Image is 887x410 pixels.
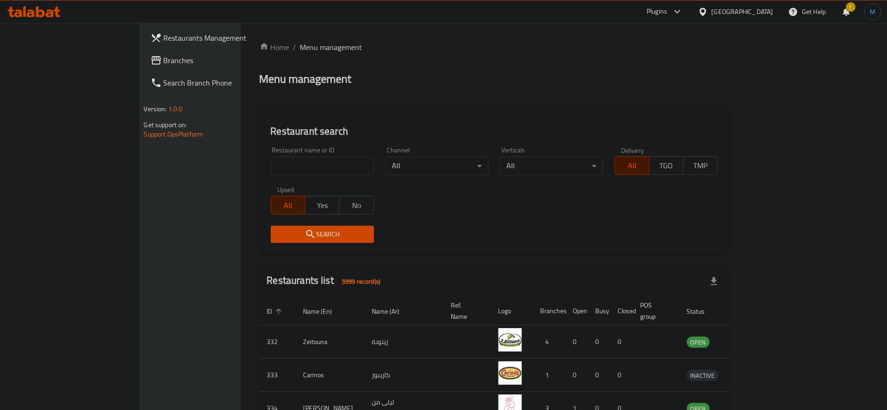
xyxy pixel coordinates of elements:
span: TMP [687,159,714,173]
span: POS group [641,300,668,322]
h2: Restaurant search [271,124,718,138]
td: 0 [611,325,633,359]
span: ID [267,306,285,317]
span: Version: [144,103,167,115]
button: TGO [649,156,684,175]
span: Yes [309,199,336,212]
span: All [275,199,302,212]
span: Status [687,306,717,317]
a: Support.OpsPlatform [144,128,203,140]
img: Carinos [498,361,522,385]
button: No [339,196,374,215]
td: Zeitouna [296,325,365,359]
input: Search for restaurant name or ID.. [271,157,374,175]
td: كارينوز [365,359,444,392]
a: Branches [143,49,288,72]
span: Menu management [300,42,362,53]
span: Restaurants Management [164,32,280,43]
div: All [385,157,489,175]
th: Open [566,297,588,325]
a: Search Branch Phone [143,72,288,94]
td: 0 [566,325,588,359]
button: All [614,156,649,175]
div: All [500,157,603,175]
span: All [619,159,645,173]
span: TGO [653,159,680,173]
span: Branches [164,55,280,66]
button: TMP [683,156,718,175]
span: Name (Ar) [372,306,412,317]
td: 4 [533,325,566,359]
h2: Restaurants list [267,273,386,289]
div: Export file [703,270,725,293]
span: Get support on: [144,119,187,131]
th: Busy [588,297,611,325]
td: Carinos [296,359,365,392]
span: 5999 record(s) [336,277,386,286]
td: 0 [566,359,588,392]
h2: Menu management [260,72,352,86]
button: Search [271,226,374,243]
label: Upsell [277,187,295,193]
span: Search Branch Phone [164,77,280,88]
td: 0 [611,359,633,392]
span: INACTIVE [687,370,719,381]
th: Branches [533,297,566,325]
span: M [870,7,876,17]
div: Total records count [336,274,386,289]
li: / [293,42,296,53]
td: 1 [533,359,566,392]
img: Zeitouna [498,328,522,352]
span: Ref. Name [451,300,480,322]
span: Name (En) [303,306,345,317]
button: Yes [305,196,339,215]
div: [GEOGRAPHIC_DATA] [712,7,773,17]
nav: breadcrumb [260,42,729,53]
a: Restaurants Management [143,27,288,49]
td: 0 [588,359,611,392]
span: No [343,199,370,212]
th: Logo [491,297,533,325]
span: Search [278,229,367,240]
th: Closed [611,297,633,325]
label: Delivery [621,147,644,153]
span: OPEN [687,337,710,348]
span: 1.0.0 [168,103,183,115]
div: Plugins [647,6,667,17]
td: زيتونة [365,325,444,359]
td: 0 [588,325,611,359]
button: All [271,196,305,215]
